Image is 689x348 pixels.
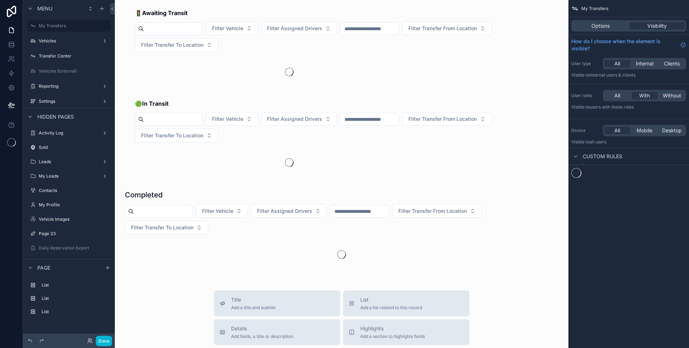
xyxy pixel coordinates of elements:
[37,113,74,120] span: Hidden pages
[231,296,276,303] span: Title
[39,159,99,165] label: Leads
[583,153,622,160] span: Custom rules
[27,127,111,139] a: Activity Log
[571,72,686,78] p: Visible to
[360,325,425,332] span: Highlights
[27,199,111,211] a: My Profile
[39,216,109,222] label: Vehicle Images
[39,130,99,136] label: Activity Log
[571,38,686,52] a: How do I choose when the element is visible?
[636,60,653,67] span: Internal
[591,22,610,29] span: Options
[590,139,606,145] span: all users
[664,60,680,67] span: Clients
[27,20,111,32] a: My Transfers
[23,276,115,325] div: scrollable content
[39,188,109,193] label: Contacts
[571,104,686,110] p: Visible to
[27,170,111,182] a: My Leads
[27,35,111,47] a: Vehicles
[214,290,340,316] button: TitleAdd a title and subtitle
[360,305,422,311] span: Add a list related to this record
[571,93,600,99] label: User roles
[360,296,422,303] span: List
[231,334,293,339] span: Add fields, a title or description
[39,68,109,74] label: Vehicles (External)
[39,173,99,179] label: My Leads
[27,65,111,77] a: Vehicles (External)
[37,5,52,12] span: Menu
[39,53,109,59] label: Transfer Center
[39,23,106,29] label: My Transfers
[614,92,620,99] span: All
[39,99,99,104] label: Settings
[590,104,634,110] span: Users with these roles
[27,156,111,168] a: Leads
[27,257,111,268] a: Vehicles Inventory Checklist
[571,61,600,67] label: User type
[614,127,620,134] span: All
[571,139,686,145] p: Visible to
[647,22,667,29] span: Visibility
[27,142,111,153] a: Sold
[42,309,108,315] label: List
[571,38,678,52] span: How do I choose when the element is visible?
[27,96,111,107] a: Settings
[27,50,111,62] a: Transfer Center
[590,72,636,78] span: Internal users & clients
[663,92,681,99] span: Without
[343,319,469,345] button: HighlightsAdd a section to highlights fields
[231,325,293,332] span: Details
[39,231,109,237] label: Page 33
[27,81,111,92] a: Reporting
[39,245,109,251] label: Daily Reservation Export
[27,242,111,254] a: Daily Reservation Export
[42,296,108,301] label: List
[214,319,340,345] button: DetailsAdd fields, a title or description
[637,127,652,134] span: Mobile
[27,214,111,225] a: Vehicle Images
[39,145,109,150] label: Sold
[614,60,620,67] span: All
[37,264,50,271] span: Page
[571,128,600,133] label: Device
[39,38,99,44] label: Vehicles
[581,6,608,12] span: My Transfers
[639,92,650,99] span: With
[662,127,682,134] span: Desktop
[39,83,99,89] label: Reporting
[27,228,111,239] a: Page 33
[343,290,469,316] button: ListAdd a list related to this record
[96,336,112,346] button: Done
[42,282,108,288] label: List
[360,334,425,339] span: Add a section to highlights fields
[231,305,276,311] span: Add a title and subtitle
[39,202,109,208] label: My Profile
[27,185,111,196] a: Contacts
